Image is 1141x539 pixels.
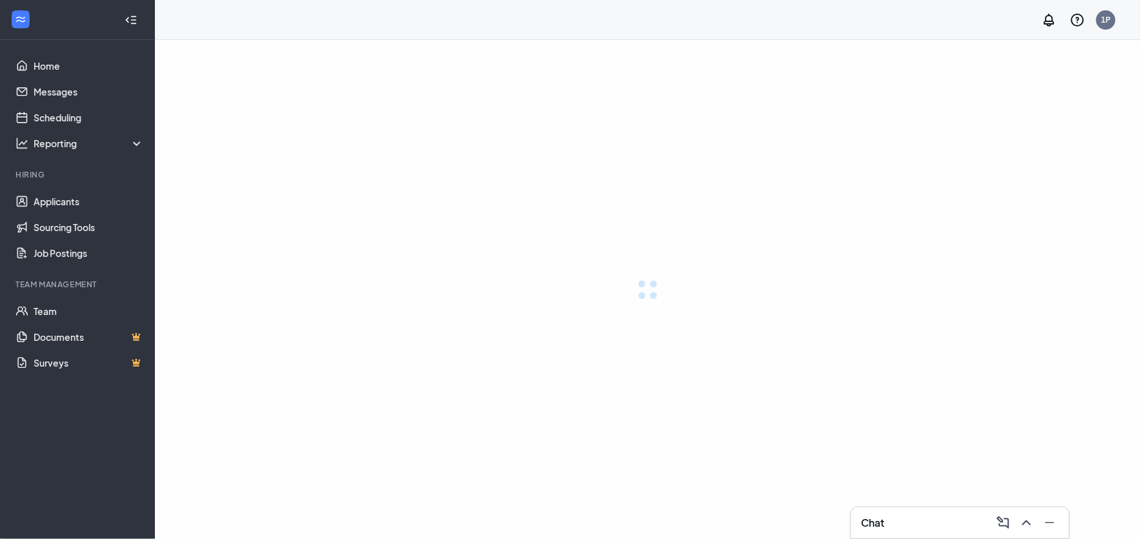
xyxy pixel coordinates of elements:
h3: Chat [862,516,885,530]
svg: QuestionInfo [1070,12,1085,28]
a: Home [34,53,144,79]
div: Reporting [34,137,145,150]
button: ChevronUp [1015,513,1036,533]
div: Team Management [15,279,141,290]
a: Scheduling [34,105,144,130]
svg: WorkstreamLogo [14,13,27,26]
a: Messages [34,79,144,105]
a: SurveysCrown [34,350,144,376]
button: Minimize [1038,513,1059,533]
svg: Minimize [1042,515,1058,531]
svg: ChevronUp [1019,515,1035,531]
a: Job Postings [34,240,144,266]
a: Sourcing Tools [34,214,144,240]
div: Hiring [15,169,141,180]
svg: Collapse [125,14,137,26]
svg: ComposeMessage [996,515,1011,531]
svg: Notifications [1042,12,1057,28]
button: ComposeMessage [992,513,1013,533]
div: 1P [1102,14,1111,25]
a: DocumentsCrown [34,324,144,350]
a: Team [34,298,144,324]
svg: Analysis [15,137,28,150]
a: Applicants [34,188,144,214]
